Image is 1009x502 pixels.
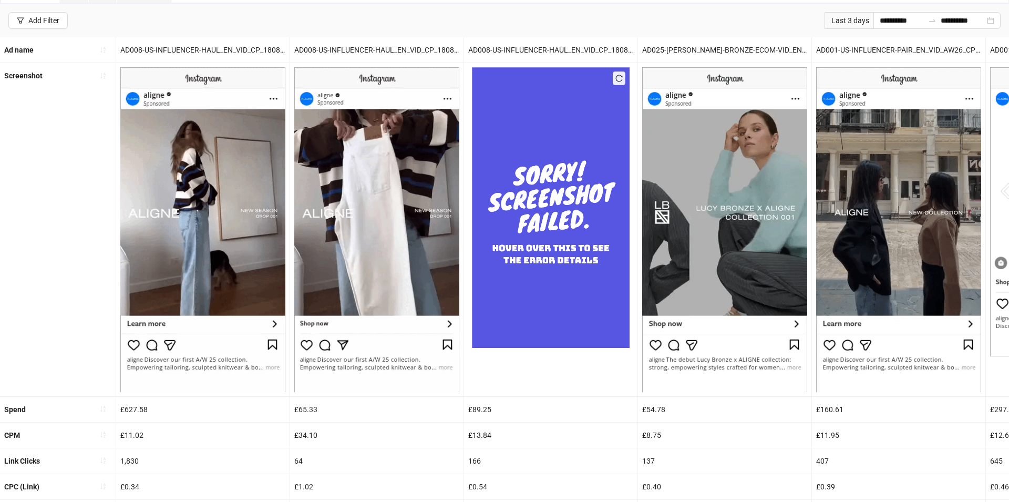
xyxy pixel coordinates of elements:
b: Link Clicks [4,457,40,465]
b: CPM [4,431,20,439]
img: Screenshot 120233864844220332 [816,67,981,392]
span: reload [615,75,623,82]
img: Screenshot 120232472857010332 [294,67,459,392]
div: £11.02 [116,423,290,448]
img: Failed Screenshot Placeholder [472,67,630,347]
div: 1,830 [116,448,290,474]
b: CPC (Link) [4,483,39,491]
b: Screenshot [4,71,43,80]
div: £1.02 [290,474,464,499]
b: Spend [4,405,26,414]
div: £89.25 [464,397,637,422]
img: Screenshot 120233864844190332 [120,67,285,392]
div: Last 3 days [825,12,873,29]
div: £0.54 [464,474,637,499]
div: 407 [812,448,985,474]
span: sort-ascending [99,46,107,54]
div: £0.34 [116,474,290,499]
span: sort-ascending [99,72,107,79]
div: AD008-US-INFLUENCER-HAUL_EN_VID_CP_18082025_F_CC_SC10_USP11_AW26 [464,37,637,63]
div: Add Filter [28,16,59,25]
span: sort-ascending [99,483,107,490]
span: sort-ascending [99,431,107,438]
div: £65.33 [290,397,464,422]
div: AD008-US-INFLUENCER-HAUL_EN_VID_CP_18082025_F_CC_SC10_USP11_AW26 [116,37,290,63]
div: £11.95 [812,423,985,448]
div: £0.40 [638,474,811,499]
div: 166 [464,448,637,474]
div: £54.78 [638,397,811,422]
div: 64 [290,448,464,474]
div: £160.61 [812,397,985,422]
button: Add Filter [8,12,68,29]
div: £34.10 [290,423,464,448]
span: filter [17,17,24,24]
div: £627.58 [116,397,290,422]
span: sort-ascending [99,405,107,413]
div: AD025-[PERSON_NAME]-BRONZE-ECOM-VID_EN_VID_CP_12092025_F_CC_SC1_USP8_ [638,37,811,63]
span: sort-ascending [99,457,107,464]
span: swap-right [928,16,936,25]
div: £0.39 [812,474,985,499]
div: £13.84 [464,423,637,448]
div: 137 [638,448,811,474]
div: AD001-US-INFLUENCER-PAIR_EN_VID_AW26_CP_18082025_F_CC_SC10_USP11_AW26 [812,37,985,63]
b: Ad name [4,46,34,54]
div: AD008-US-INFLUENCER-HAUL_EN_VID_CP_18082025_F_CC_SC10_USP11_AW26 [290,37,464,63]
span: to [928,16,936,25]
div: £8.75 [638,423,811,448]
img: Screenshot 120234010647140332 [642,67,807,392]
